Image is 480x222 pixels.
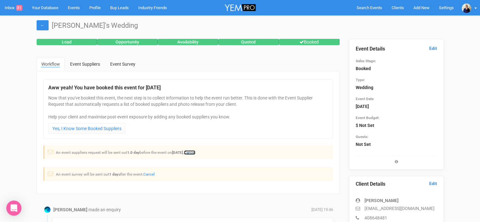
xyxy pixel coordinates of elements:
[356,181,437,188] legend: Client Details
[356,104,369,109] strong: [DATE]
[364,198,399,203] strong: [PERSON_NAME]
[356,215,437,221] p: 408648481
[37,39,97,45] div: Lead
[37,58,65,71] a: Workflow
[143,172,155,177] a: Cancel
[48,95,328,120] p: Now that you've booked this event, the next step is to collect information to help the event run ...
[356,85,373,90] strong: Wedding
[356,78,365,82] small: Type:
[48,84,328,92] legend: Aww yeah! You have booked this event for [DATE]
[97,39,158,45] div: Opportunity
[37,22,444,29] h1: [PERSON_NAME]'s Wedding
[429,181,437,187] a: Edit
[109,172,118,177] strong: 1 day
[218,39,279,45] div: Quoted
[356,66,371,71] strong: Booked
[6,201,21,216] div: Open Intercom Messenger
[392,5,404,10] span: Clients
[356,97,374,101] small: Event Date
[356,205,437,212] p: [EMAIL_ADDRESS][DOMAIN_NAME]
[53,207,87,212] strong: [PERSON_NAME]
[56,150,195,155] small: An event suppliers request will be sent out before the event on .
[37,20,49,30] a: ←
[48,123,126,134] a: Yes, I Know Some Booked Suppliers
[357,5,382,10] span: Search Events
[127,150,139,155] strong: 1.0 day
[462,3,471,13] img: open-uri20200401-4-bba0o7
[356,59,376,63] small: Sales Stage:
[158,39,218,45] div: Availability
[44,207,50,213] img: Profile Image
[356,135,368,139] small: Guests:
[311,207,333,213] span: [DATE] 19:46
[356,116,379,120] small: Event Budget:
[56,172,155,177] small: An event survey will be sent out after the event.
[279,39,340,45] div: Booked
[356,123,374,128] strong: $ Not Set
[16,5,22,11] span: 81
[105,58,140,70] a: Event Survey
[65,58,105,70] a: Event Suppliers
[429,45,437,51] a: Edit
[172,150,183,155] strong: [DATE]
[356,45,437,53] legend: Event Details
[356,142,371,147] strong: Not Set
[184,150,195,155] a: Cancel
[88,207,121,212] span: made an enquiry
[413,5,430,10] span: Add New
